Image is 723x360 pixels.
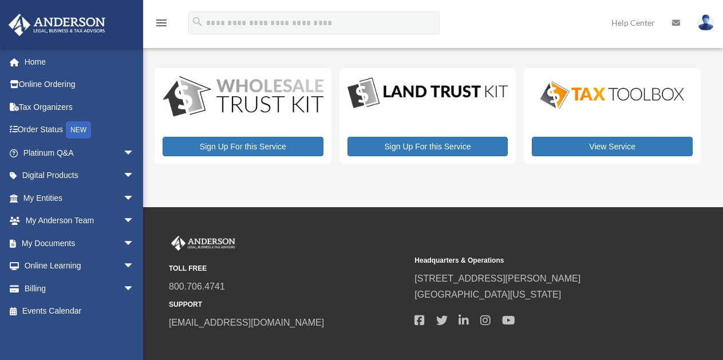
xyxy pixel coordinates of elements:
[8,300,152,323] a: Events Calendar
[8,118,152,142] a: Order StatusNEW
[123,277,146,300] span: arrow_drop_down
[123,232,146,255] span: arrow_drop_down
[123,187,146,210] span: arrow_drop_down
[8,277,152,300] a: Billingarrow_drop_down
[414,290,561,299] a: [GEOGRAPHIC_DATA][US_STATE]
[8,96,152,118] a: Tax Organizers
[347,137,508,156] a: Sign Up For this Service
[123,209,146,233] span: arrow_drop_down
[169,318,324,327] a: [EMAIL_ADDRESS][DOMAIN_NAME]
[8,255,152,278] a: Online Learningarrow_drop_down
[414,255,652,267] small: Headquarters & Operations
[8,187,152,209] a: My Entitiesarrow_drop_down
[8,141,152,164] a: Platinum Q&Aarrow_drop_down
[169,282,225,291] a: 800.706.4741
[163,137,323,156] a: Sign Up For this Service
[532,137,693,156] a: View Service
[8,209,152,232] a: My Anderson Teamarrow_drop_down
[8,164,146,187] a: Digital Productsarrow_drop_down
[169,263,406,275] small: TOLL FREE
[697,14,714,31] img: User Pic
[155,16,168,30] i: menu
[169,236,238,251] img: Anderson Advisors Platinum Portal
[191,15,204,28] i: search
[347,76,508,110] img: LandTrust_lgo-1.jpg
[414,274,580,283] a: [STREET_ADDRESS][PERSON_NAME]
[169,299,406,311] small: SUPPORT
[66,121,91,139] div: NEW
[123,141,146,165] span: arrow_drop_down
[155,20,168,30] a: menu
[123,255,146,278] span: arrow_drop_down
[123,164,146,188] span: arrow_drop_down
[163,76,323,118] img: WS-Trust-Kit-lgo-1.jpg
[8,50,152,73] a: Home
[8,73,152,96] a: Online Ordering
[8,232,152,255] a: My Documentsarrow_drop_down
[5,14,109,36] img: Anderson Advisors Platinum Portal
